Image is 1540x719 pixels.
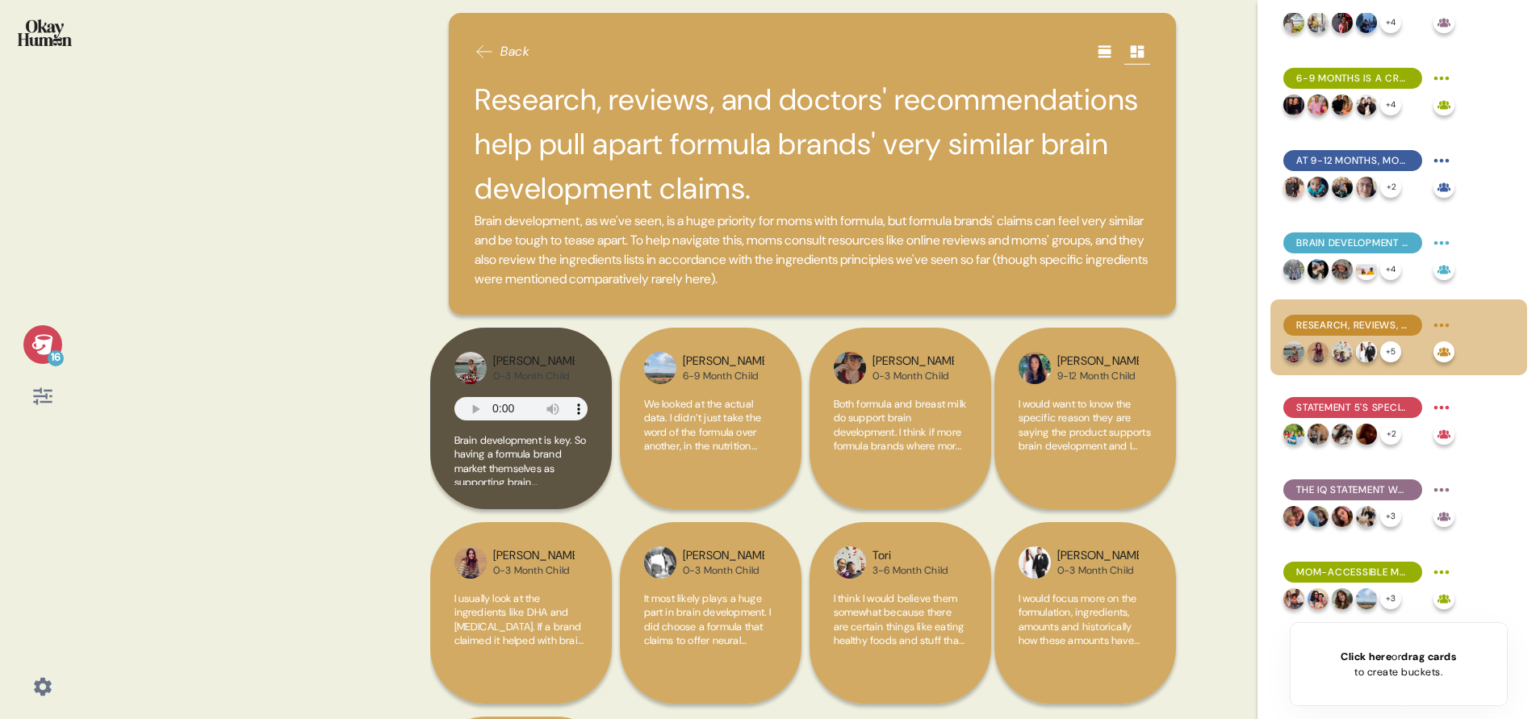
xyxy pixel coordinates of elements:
img: profilepic_24042585798726849.jpg [1356,506,1377,527]
img: profilepic_30345946328354123.jpg [1332,506,1353,527]
img: profilepic_10079146362180826.jpg [1356,12,1377,33]
img: profilepic_30393089110336205.jpg [644,546,676,579]
img: profilepic_23892851000377781.jpg [1332,259,1353,280]
img: profilepic_24081075511582475.jpg [834,352,866,384]
div: 0-3 Month Child [493,564,575,577]
img: profilepic_23934072906246232.jpg [644,352,676,384]
div: + 5 [1380,341,1401,362]
div: [PERSON_NAME] [683,353,764,370]
img: profilepic_30641819395432435.jpg [1019,546,1051,579]
img: profilepic_30641819395432435.jpg [1356,341,1377,362]
img: profilepic_10050006148381865.jpg [454,546,487,579]
div: [PERSON_NAME] [683,547,764,565]
span: We looked at the actual data. I didn’t just take the word of the formula over another, in the nut... [644,397,777,708]
img: profilepic_24302597019365276.jpg [1332,588,1353,609]
img: profilepic_23957990427199772.jpg [1283,341,1304,362]
img: profilepic_24021410207550195.jpg [1283,424,1304,445]
div: [PERSON_NAME] [493,353,575,370]
img: profilepic_24026967273611727.jpg [1308,177,1329,198]
span: Mom-accessible messages is deeply empathetic and helps them "do their own research" while steerin... [1296,565,1409,579]
span: The IQ statement was the least compelling, with statement #3 also failing to convince. [1296,483,1409,497]
div: + 4 [1380,12,1401,33]
img: profilepic_9951827364925800.jpg [1283,177,1304,198]
div: 9-12 Month Child [1057,370,1139,382]
img: profilepic_24065768239753848.jpg [1283,259,1304,280]
div: 16 [48,350,64,366]
div: + 4 [1380,94,1401,115]
div: [PERSON_NAME] [1057,353,1139,370]
span: At 9-12 months, moms are looking for first steps, first words, and further social development. [1296,153,1409,168]
div: [PERSON_NAME] [873,353,954,370]
img: profilepic_30725826547032050.jpg [1283,94,1304,115]
div: 0-3 Month Child [683,564,764,577]
span: Brain development, as we've seen, is a huge priority for moms with formula, but formula brands' c... [475,211,1150,289]
img: okayhuman.3b1b6348.png [18,19,72,46]
span: drag cards [1401,650,1456,663]
div: 0-3 Month Child [1057,564,1139,577]
img: profilepic_23957990427199772.jpg [454,352,487,384]
span: I would want to know the specific reason they are saying the product supports brain development a... [1019,397,1151,651]
img: profilepic_9987001134730651.jpg [1308,424,1329,445]
span: Click here [1341,650,1391,663]
img: profilepic_9731200886984576.jpg [1283,588,1304,609]
img: profilepic_24432463089680639.jpg [1308,588,1329,609]
span: Statement 5's specificity and clinical support made it the most compelling, with #1 & #4 also wel... [1296,400,1409,415]
div: 0-3 Month Child [493,370,575,382]
div: + 3 [1380,506,1401,527]
img: profilepic_24254939047471010.jpg [1332,341,1353,362]
div: 0-3 Month Child [873,370,954,382]
div: Tori [873,547,948,565]
div: or to create buckets. [1341,649,1456,679]
div: 6-9 Month Child [683,370,764,382]
img: profilepic_30367771036200585.jpg [1356,177,1377,198]
img: profilepic_25165664476355902.jpg [1356,259,1377,280]
span: Back [500,42,529,61]
span: Research, reviews, and doctors' recommendations help pull apart formula brands' very similar brai... [1296,318,1409,332]
img: profilepic_23880259538325025.jpg [1332,94,1353,115]
span: Both formula and breast milk do support brain development. I think if more formula brands where m... [834,397,967,679]
img: profilepic_24385261627745154.jpg [1308,506,1329,527]
img: profilepic_24149260454682583.jpg [1332,424,1353,445]
h2: Research, reviews, and doctors' recommendations help pull apart formula brands' very similar brai... [475,77,1150,211]
img: profilepic_24582559991352128.jpg [1332,177,1353,198]
img: profilepic_23998246113203785.jpg [1019,352,1051,384]
span: 6-9 months is a crucial development period, with mobility, motor skills, dietary changes, and soc... [1296,71,1409,86]
img: profilepic_24206365815623587.jpg [1356,424,1377,445]
div: 3-6 Month Child [873,564,948,577]
img: profilepic_24066498406338658.jpg [1283,12,1304,33]
img: profilepic_23934072906246232.jpg [1356,588,1377,609]
img: profilepic_24254939047471010.jpg [834,546,866,579]
span: Brain development was moms' stated top formula priority, though long-term and immediate prioritie... [1296,236,1409,250]
div: [PERSON_NAME] [1057,547,1139,565]
img: profilepic_24033322462997255.jpg [1283,506,1304,527]
div: [PERSON_NAME] [493,547,575,565]
div: + 2 [1380,424,1401,445]
img: profilepic_24012059758446275.jpg [1308,94,1329,115]
img: profilepic_10050006148381865.jpg [1308,341,1329,362]
img: profilepic_9921622301280059.jpg [1332,12,1353,33]
img: profilepic_9987304958065071.jpg [1356,94,1377,115]
div: + 2 [1380,177,1401,198]
div: + 4 [1380,259,1401,280]
img: profilepic_24806279158960289.jpg [1308,12,1329,33]
img: profilepic_10002627043168430.jpg [1308,259,1329,280]
div: + 3 [1380,588,1401,609]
